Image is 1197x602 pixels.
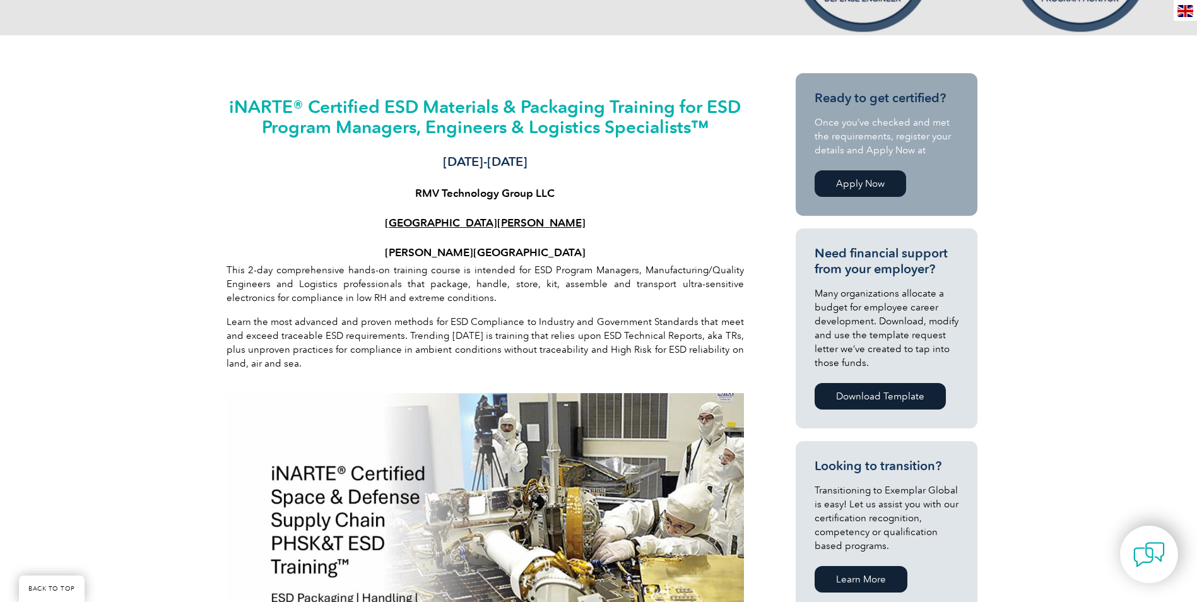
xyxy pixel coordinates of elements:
a: BACK TO TOP [19,575,85,602]
p: Many organizations allocate a budget for employee career development. Download, modify and use th... [815,286,958,370]
p: Once you’ve checked and met the requirements, register your details and Apply Now at [815,115,958,157]
h3: Looking to transition? [815,458,958,474]
a: Download Template [815,383,946,410]
h4: RMV Technology Group LLC [227,187,744,199]
img: contact-chat.png [1133,539,1165,570]
h2: iNARTE® Certified ESD Materials & Packaging Training for ESD Program Managers, Engineers & Logist... [227,97,744,137]
h4: [PERSON_NAME][GEOGRAPHIC_DATA] [227,246,744,259]
p: Transitioning to Exemplar Global is easy! Let us assist you with our certification recognition, c... [815,483,958,553]
h3: [DATE]-[DATE] [227,154,744,170]
img: en [1177,5,1193,17]
h3: Need financial support from your employer? [815,245,958,277]
p: This 2-day comprehensive hands-on training course is intended for ESD Program Managers, Manufactu... [227,263,744,305]
a: Apply Now [815,170,906,197]
a: [GEOGRAPHIC_DATA][PERSON_NAME] [385,216,586,229]
a: Learn More [815,566,907,593]
h3: Ready to get certified? [815,90,958,106]
p: Learn the most advanced and proven methods for ESD Compliance to Industry and Government Standard... [227,315,744,370]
